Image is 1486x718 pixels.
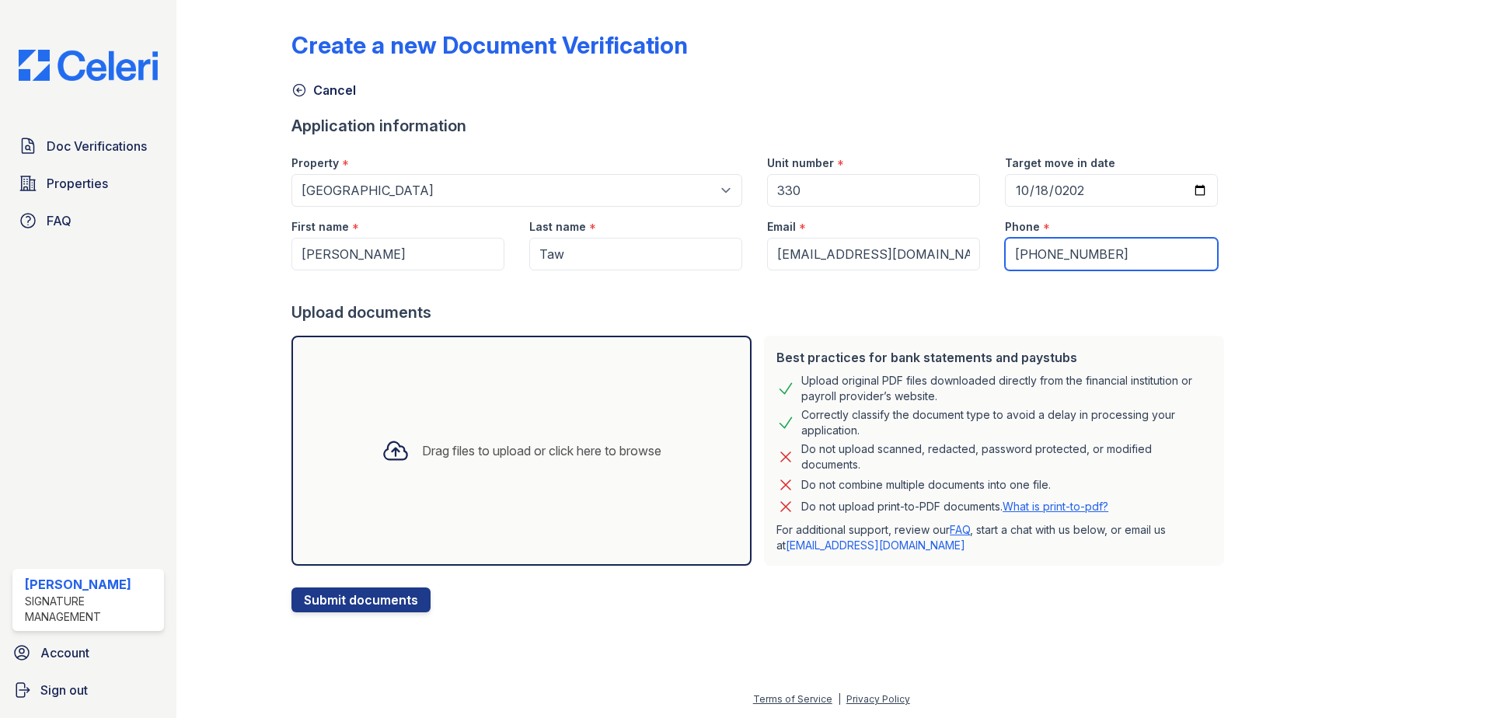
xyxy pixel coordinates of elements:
[291,81,356,99] a: Cancel
[846,693,910,705] a: Privacy Policy
[422,441,661,460] div: Drag files to upload or click here to browse
[6,50,170,81] img: CE_Logo_Blue-a8612792a0a2168367f1c8372b55b34899dd931a85d93a1a3d3e32e68fde9ad4.png
[950,523,970,536] a: FAQ
[291,31,688,59] div: Create a new Document Verification
[1005,155,1115,171] label: Target move in date
[40,643,89,662] span: Account
[291,301,1230,323] div: Upload documents
[47,137,147,155] span: Doc Verifications
[40,681,88,699] span: Sign out
[776,522,1212,553] p: For additional support, review our , start a chat with us below, or email us at
[801,441,1212,472] div: Do not upload scanned, redacted, password protected, or modified documents.
[6,637,170,668] a: Account
[12,168,164,199] a: Properties
[291,115,1230,137] div: Application information
[801,407,1212,438] div: Correctly classify the document type to avoid a delay in processing your application.
[776,348,1212,367] div: Best practices for bank statements and paystubs
[801,373,1212,404] div: Upload original PDF files downloaded directly from the financial institution or payroll provider’...
[1005,219,1040,235] label: Phone
[529,219,586,235] label: Last name
[47,211,72,230] span: FAQ
[291,219,349,235] label: First name
[753,693,832,705] a: Terms of Service
[767,219,796,235] label: Email
[47,174,108,193] span: Properties
[25,575,158,594] div: [PERSON_NAME]
[1003,500,1108,513] a: What is print-to-pdf?
[767,155,834,171] label: Unit number
[786,538,965,552] a: [EMAIL_ADDRESS][DOMAIN_NAME]
[12,131,164,162] a: Doc Verifications
[12,205,164,236] a: FAQ
[801,476,1051,494] div: Do not combine multiple documents into one file.
[291,587,431,612] button: Submit documents
[838,693,841,705] div: |
[6,674,170,706] a: Sign out
[291,155,339,171] label: Property
[25,594,158,625] div: Signature Management
[801,499,1108,514] p: Do not upload print-to-PDF documents.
